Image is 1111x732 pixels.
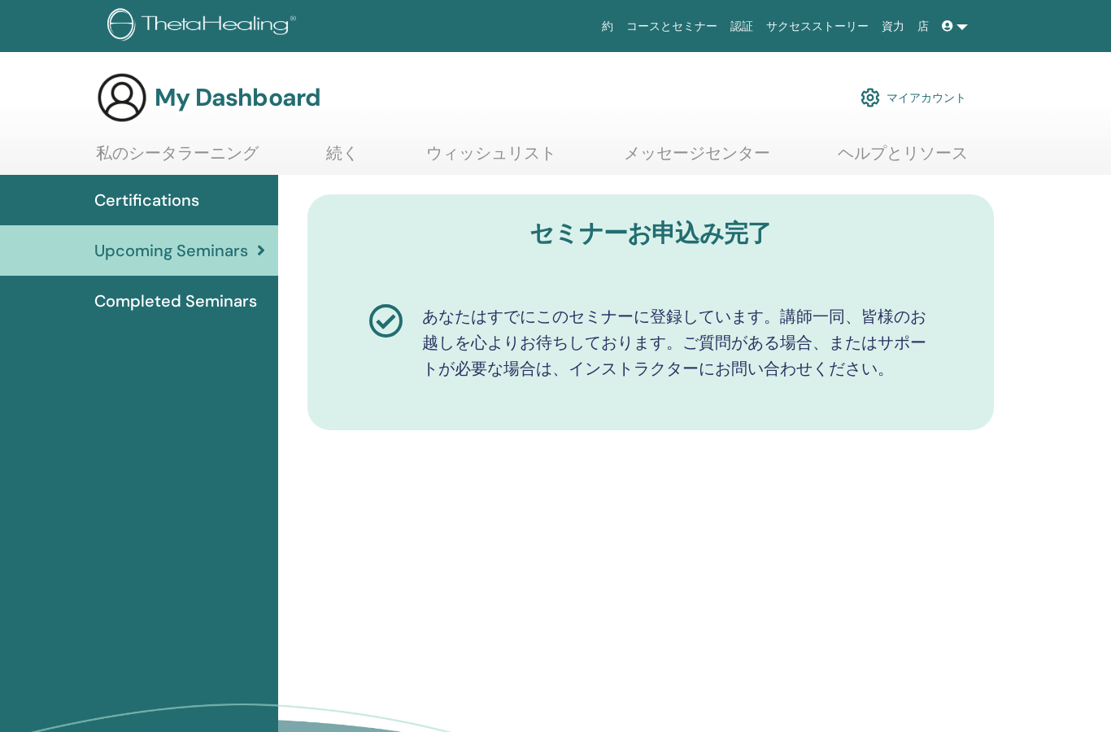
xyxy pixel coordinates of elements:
[96,72,148,124] img: generic-user-icon.jpg
[760,11,875,41] a: サクセスストーリー
[838,143,968,175] a: ヘルプとリソース
[326,143,359,175] a: 続く
[107,8,302,45] img: logo.png
[94,188,199,212] span: Certifications
[875,11,911,41] a: 資力
[422,303,934,381] p: あなたはすでにこのセミナーに登録しています。講師一同、皆様のお越しを心よりお待ちしております。ご質問がある場合、またはサポートが必要な場合は、インストラクターにお問い合わせください。
[155,83,320,112] h3: My Dashboard
[860,80,966,115] a: マイアカウント
[624,143,770,175] a: メッセージセンター
[96,143,259,175] a: 私のシータラーニング
[724,11,760,41] a: 認証
[911,11,935,41] a: 店
[94,238,248,263] span: Upcoming Seminars
[595,11,620,41] a: 約
[332,219,970,248] h3: セミナーお申込み完了
[860,84,880,111] img: cog.svg
[620,11,724,41] a: コースとセミナー
[94,289,257,313] span: Completed Seminars
[426,143,556,175] a: ウィッシュリスト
